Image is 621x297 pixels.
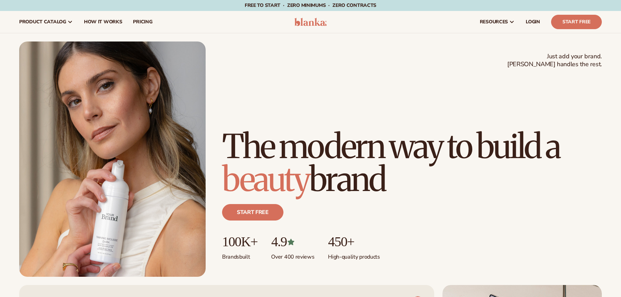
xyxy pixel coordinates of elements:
[133,19,152,25] span: pricing
[551,15,602,29] a: Start Free
[19,41,206,277] img: Female holding tanning mousse.
[127,11,158,33] a: pricing
[14,11,78,33] a: product catalog
[222,204,283,221] a: Start free
[84,19,122,25] span: How It Works
[271,234,314,249] p: 4.9
[328,249,380,261] p: High-quality products
[222,130,602,196] h1: The modern way to build a brand
[507,52,602,69] span: Just add your brand. [PERSON_NAME] handles the rest.
[294,18,327,26] img: logo
[526,19,540,25] span: LOGIN
[222,159,309,200] span: beauty
[222,249,257,261] p: Brands built
[222,234,257,249] p: 100K+
[78,11,128,33] a: How It Works
[19,19,66,25] span: product catalog
[245,2,376,9] span: Free to start · ZERO minimums · ZERO contracts
[520,11,546,33] a: LOGIN
[474,11,520,33] a: resources
[271,249,314,261] p: Over 400 reviews
[328,234,380,249] p: 450+
[480,19,508,25] span: resources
